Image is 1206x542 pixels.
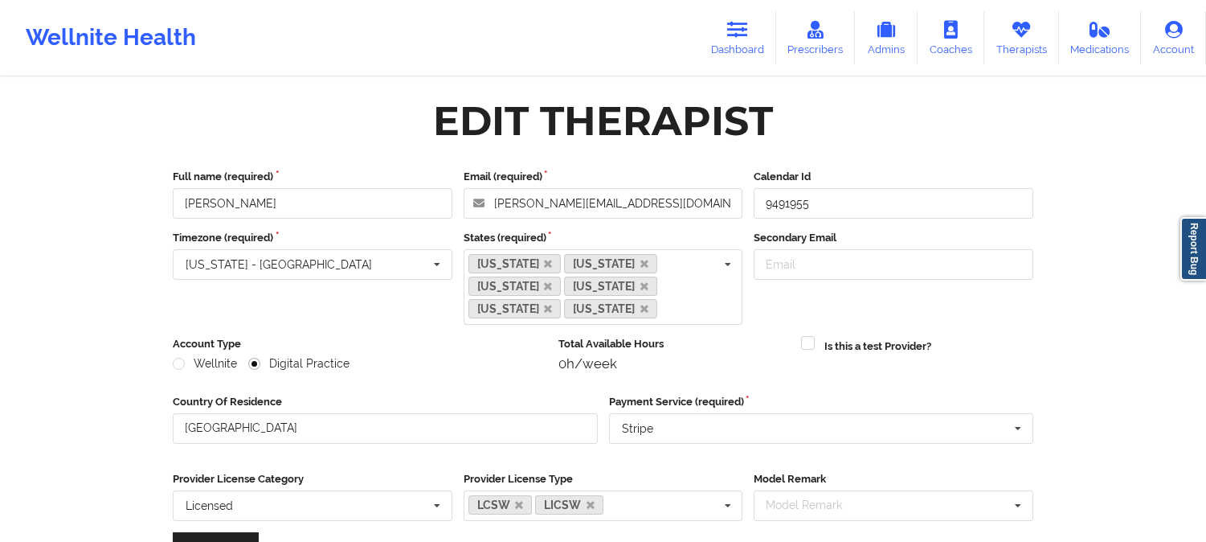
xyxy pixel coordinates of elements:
label: Secondary Email [754,230,1033,246]
label: Wellnite [173,357,237,371]
a: [US_STATE] [468,254,562,273]
label: Provider License Category [173,471,452,487]
div: Model Remark [762,496,865,515]
div: [US_STATE] - [GEOGRAPHIC_DATA] [186,259,372,270]
label: Email (required) [464,169,743,185]
label: Is this a test Provider? [824,339,931,355]
a: [US_STATE] [564,254,657,273]
input: Email [754,249,1033,280]
a: Dashboard [699,11,776,64]
div: 0h/week [558,355,791,372]
label: Digital Practice [248,357,350,371]
a: LCSW [468,495,533,515]
label: Calendar Id [754,169,1033,185]
div: Stripe [622,423,653,434]
a: Medications [1059,11,1142,64]
input: Email address [464,188,743,219]
a: Coaches [918,11,984,64]
a: Account [1141,11,1206,64]
label: Full name (required) [173,169,452,185]
a: LICSW [535,495,603,515]
label: Model Remark [754,471,1033,487]
input: Full name [173,188,452,219]
label: Account Type [173,336,547,352]
a: [US_STATE] [468,299,562,318]
label: States (required) [464,230,743,246]
a: [US_STATE] [564,277,657,296]
label: Country Of Residence [173,394,598,410]
a: [US_STATE] [468,277,562,296]
label: Timezone (required) [173,230,452,246]
a: [US_STATE] [564,299,657,318]
div: Edit Therapist [433,96,773,146]
a: Therapists [984,11,1059,64]
label: Total Available Hours [558,336,791,352]
a: Prescribers [776,11,856,64]
label: Payment Service (required) [609,394,1034,410]
div: Licensed [186,500,233,511]
input: Calendar Id [754,188,1033,219]
label: Provider License Type [464,471,743,487]
a: Report Bug [1180,217,1206,281]
a: Admins [855,11,918,64]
